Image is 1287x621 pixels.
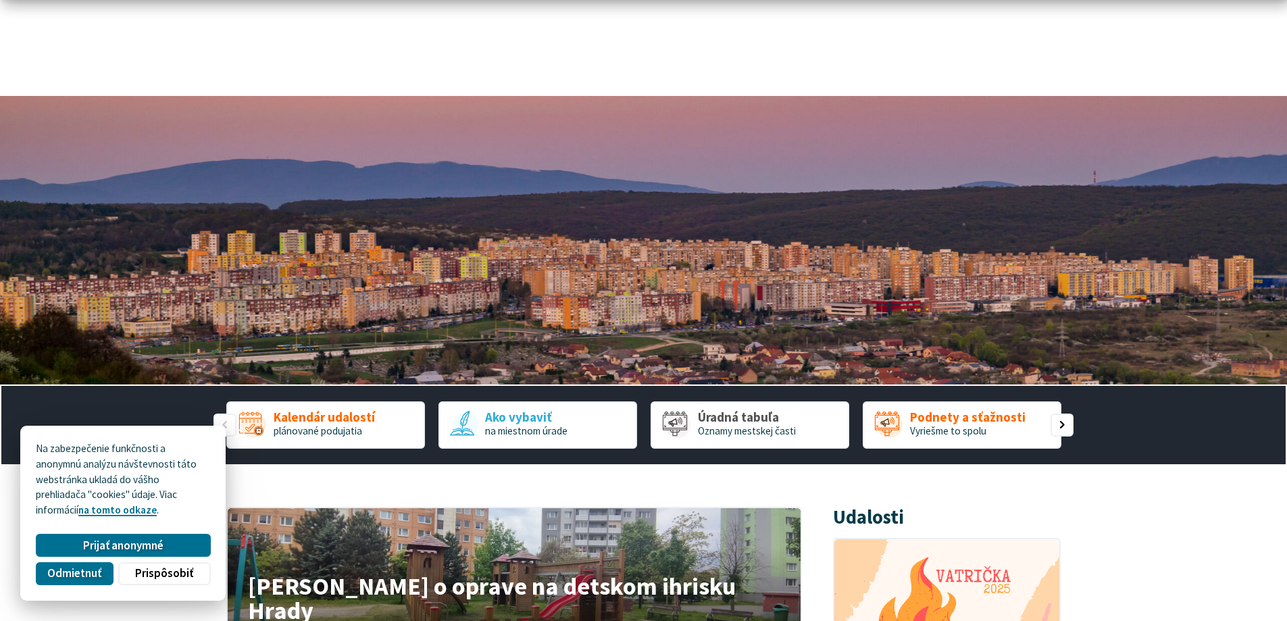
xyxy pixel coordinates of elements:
h3: Udalosti [833,507,904,528]
div: Nasledujúci slajd [1051,414,1074,437]
p: Na zabezpečenie funkčnosti a anonymnú analýzu návštevnosti táto webstránka ukladá do vášho prehli... [36,441,210,518]
div: 1 / 5 [226,401,425,449]
a: Úradná tabuľa Oznamy mestskej časti [651,401,849,449]
span: plánované podujatia [274,424,362,437]
button: Prispôsobiť [118,562,210,585]
span: Prispôsobiť [135,566,193,580]
a: Podnety a sťažnosti Vyriešme to spolu [863,401,1061,449]
span: Oznamy mestskej časti [698,424,796,437]
a: na tomto odkaze [78,503,157,516]
span: Ako vybaviť [485,410,567,424]
span: Prijať anonymné [83,539,163,553]
span: Kalendár udalostí [274,410,375,424]
div: 3 / 5 [651,401,849,449]
span: Podnety a sťažnosti [910,410,1026,424]
a: Ako vybaviť na miestnom úrade [438,401,637,449]
div: 2 / 5 [438,401,637,449]
a: Kalendár udalostí plánované podujatia [226,401,425,449]
div: Predošlý slajd [213,414,236,437]
button: Odmietnuť [36,562,113,585]
span: Vyriešme to spolu [910,424,986,437]
button: Prijať anonymné [36,534,210,557]
span: na miestnom úrade [485,424,567,437]
span: Úradná tabuľa [698,410,796,424]
div: 4 / 5 [863,401,1061,449]
span: Odmietnuť [47,566,101,580]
